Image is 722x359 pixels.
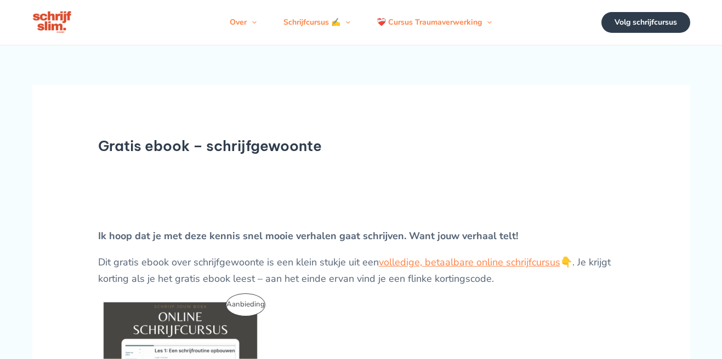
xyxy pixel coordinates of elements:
h1: Gratis ebook – schrijfgewoonte [98,137,624,154]
a: Volg schrijfcursus [601,12,690,33]
span: Menu schakelen [340,6,350,39]
img: schrijfcursus schrijfslim academy [32,10,73,35]
strong: Ik hoop dat je met deze kennis snel mooie verhalen gaat schrijven. Want jouw verhaal telt! [98,229,518,242]
p: Dit gratis ebook over schrijfgewoonte is een klein stukje uit een 👇. Je krijgt korting als je het... [98,254,624,287]
span: Aanbieding [226,299,265,309]
span: Menu schakelen [482,6,492,39]
a: volledige, betaalbare online schrijfcursus [379,256,560,269]
span: Menu schakelen [247,6,257,39]
a: Schrijfcursus ✍️Menu schakelen [270,6,363,39]
a: OverMenu schakelen [217,6,270,39]
nav: Navigatie op de site: Menu [217,6,505,39]
a: ❤️‍🩹 Cursus TraumaverwerkingMenu schakelen [363,6,505,39]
